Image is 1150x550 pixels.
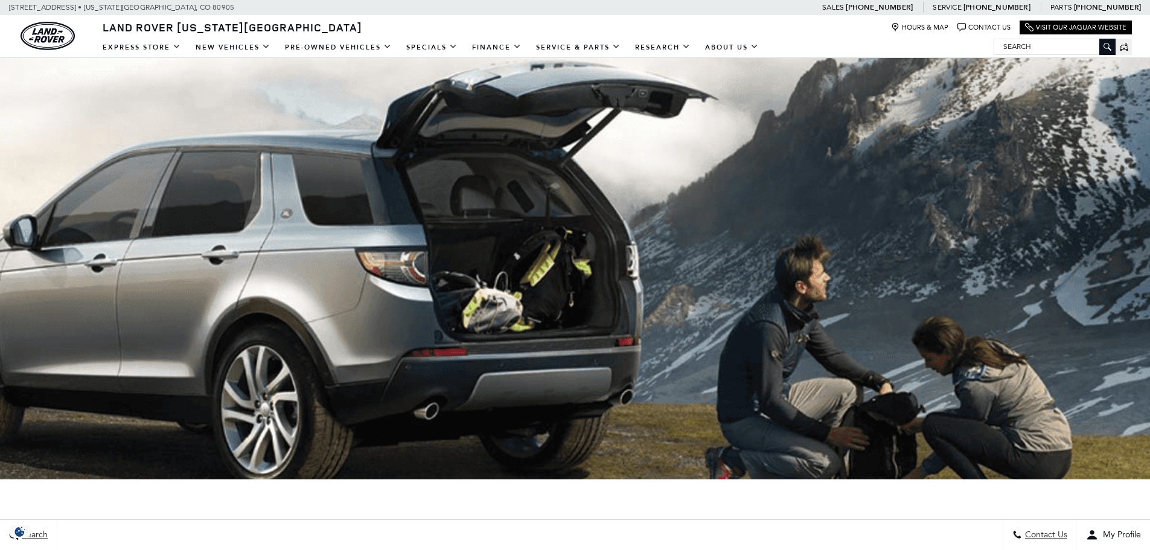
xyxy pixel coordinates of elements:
a: [PHONE_NUMBER] [1074,2,1141,12]
a: Pre-Owned Vehicles [278,37,399,58]
nav: Main Navigation [95,37,766,58]
button: Open user profile menu [1077,520,1150,550]
a: [PHONE_NUMBER] [846,2,913,12]
section: Click to Open Cookie Consent Modal [6,525,34,538]
a: land-rover [21,22,75,50]
a: Contact Us [957,23,1011,32]
a: [PHONE_NUMBER] [963,2,1030,12]
a: Service & Parts [529,37,628,58]
span: Parts [1050,3,1072,11]
span: My Profile [1098,530,1141,540]
img: Opt-Out Icon [6,525,34,538]
span: Sales [822,3,844,11]
a: Finance [465,37,529,58]
span: Contact Us [1022,530,1067,540]
a: Hours & Map [891,23,948,32]
h1: About Us [115,514,1035,534]
span: Land Rover [US_STATE][GEOGRAPHIC_DATA] [103,20,362,34]
img: Land Rover [21,22,75,50]
span: Service [933,3,961,11]
a: About Us [698,37,766,58]
a: Land Rover [US_STATE][GEOGRAPHIC_DATA] [95,20,369,34]
a: Visit Our Jaguar Website [1025,23,1126,32]
a: Research [628,37,698,58]
a: New Vehicles [188,37,278,58]
a: [STREET_ADDRESS] • [US_STATE][GEOGRAPHIC_DATA], CO 80905 [9,3,234,11]
a: EXPRESS STORE [95,37,188,58]
a: Specials [399,37,465,58]
input: Search [994,39,1115,54]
